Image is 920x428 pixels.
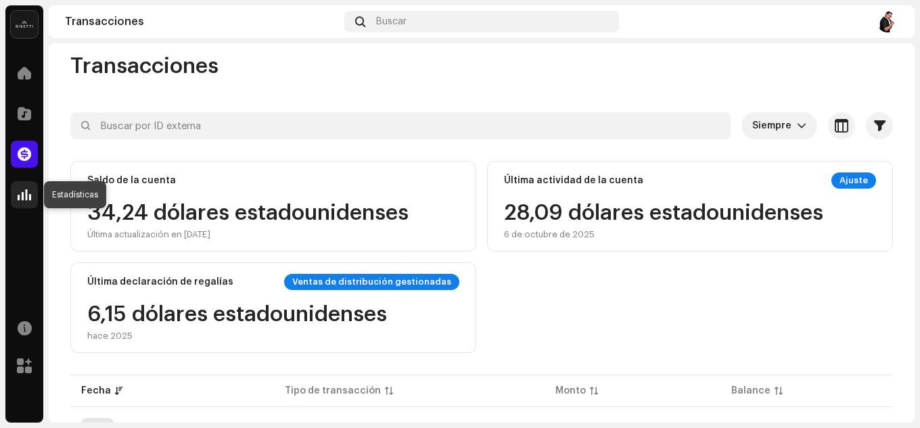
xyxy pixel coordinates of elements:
font: Última declaración de regalías [87,277,233,287]
span: Buscar [376,16,407,27]
img: c9f379ff-b4a4-4072-bdde-fc1d9d9e6bf3 [877,11,898,32]
span: Transacciones [70,53,218,80]
div: disparador desplegable [797,112,806,139]
font: Última actividad de la cuenta [504,176,643,185]
div: Tipo de transacción [285,384,381,398]
img: 02a7c2d3-3c89-4098-b12f-2ff2945c95ee [11,11,38,38]
div: Fecha [81,384,111,398]
font: Ajuste [839,176,868,185]
div: Monto [555,384,586,398]
input: Buscar por ID externa [70,112,731,139]
div: Última actualización en [DATE] [87,229,409,240]
font: Balance [731,386,770,396]
div: Saldo de la cuenta [87,175,176,186]
div: Transacciones [65,16,339,27]
span: Siempre [752,112,797,139]
font: hace 2025 [87,331,133,340]
font: 6 de octubre de 2025 [504,230,595,239]
font: Ventas de distribución gestionadas [292,277,451,286]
